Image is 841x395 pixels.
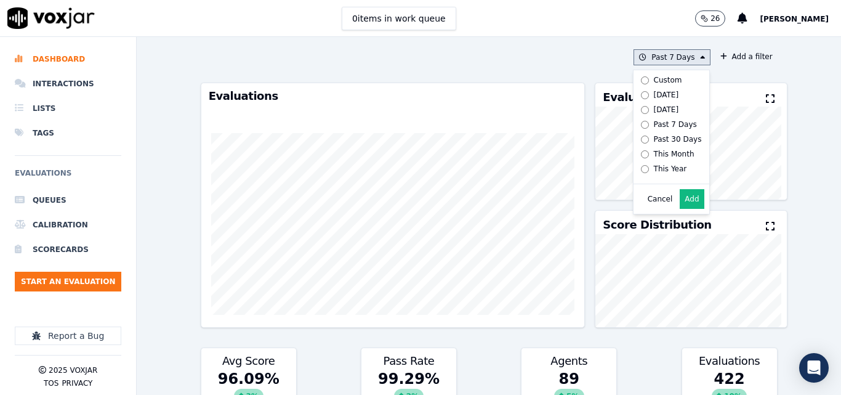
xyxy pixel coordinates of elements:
[62,378,92,388] button: Privacy
[342,7,456,30] button: 0items in work queue
[15,96,121,121] a: Lists
[15,71,121,96] a: Interactions
[760,11,841,26] button: [PERSON_NAME]
[641,136,649,144] input: Past 30 Days
[15,47,121,71] a: Dashboard
[641,150,649,158] input: This Month
[15,272,121,291] button: Start an Evaluation
[648,194,673,204] button: Cancel
[654,164,687,174] div: This Year
[15,166,121,188] h6: Evaluations
[209,356,289,367] h3: Avg Score
[641,91,649,99] input: [DATE]
[641,121,649,129] input: Past 7 Days
[680,189,704,209] button: Add
[695,10,725,26] button: 26
[209,91,577,102] h3: Evaluations
[369,356,449,367] h3: Pass Rate
[654,75,682,85] div: Custom
[654,120,697,129] div: Past 7 Days
[15,237,121,262] a: Scorecards
[15,213,121,237] a: Calibration
[654,90,679,100] div: [DATE]
[634,49,710,65] button: Past 7 Days Custom [DATE] [DATE] Past 7 Days Past 30 Days This Month This Year Cancel Add
[49,365,97,375] p: 2025 Voxjar
[710,14,720,23] p: 26
[603,92,666,103] h3: Evaluators
[15,327,121,345] button: Report a Bug
[7,7,95,29] img: voxjar logo
[715,49,778,64] button: Add a filter
[760,15,829,23] span: [PERSON_NAME]
[690,356,770,367] h3: Evaluations
[641,106,649,114] input: [DATE]
[654,105,679,115] div: [DATE]
[799,353,829,383] div: Open Intercom Messenger
[641,165,649,173] input: This Year
[641,76,649,84] input: Custom
[15,188,121,213] a: Queues
[603,219,711,230] h3: Score Distribution
[695,10,738,26] button: 26
[44,378,58,388] button: TOS
[15,121,121,145] a: Tags
[654,149,694,159] div: This Month
[654,134,702,144] div: Past 30 Days
[529,356,609,367] h3: Agents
